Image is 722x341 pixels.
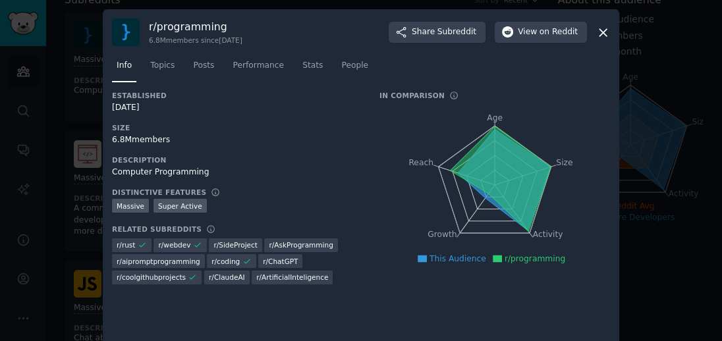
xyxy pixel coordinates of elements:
div: 6.8M members [112,134,361,146]
span: r/programming [505,254,565,263]
tspan: Age [487,113,503,122]
span: r/ coolgithubprojects [117,273,186,282]
button: ShareSubreddit [389,22,486,43]
span: on Reddit [540,26,578,38]
h3: r/ programming [149,20,242,34]
span: r/ AskProgramming [269,240,333,249]
span: Share [412,26,476,38]
button: Viewon Reddit [495,22,587,43]
span: r/ coding [211,257,240,266]
span: r/ ChatGPT [263,257,298,266]
span: r/ aipromptprogramming [117,257,200,266]
a: Performance [228,55,289,82]
span: r/ webdev [158,240,190,249]
span: This Audience [430,254,486,263]
h3: In Comparison [379,91,445,100]
tspan: Growth [428,230,457,239]
span: Posts [193,60,214,72]
tspan: Reach [408,158,433,167]
img: programming [112,18,140,46]
h3: Size [112,123,361,132]
tspan: Size [556,158,572,167]
a: Topics [146,55,179,82]
div: Super Active [153,199,207,213]
span: r/ rust [117,240,135,249]
tspan: Activity [533,230,563,239]
h3: Established [112,91,361,100]
span: People [341,60,368,72]
div: Computer Programming [112,167,361,178]
span: View [518,26,578,38]
a: Posts [188,55,219,82]
a: Info [112,55,136,82]
span: Performance [233,60,284,72]
a: People [337,55,373,82]
span: r/ ClaudeAI [209,273,245,282]
span: Stats [302,60,323,72]
span: Topics [150,60,175,72]
div: Massive [112,199,149,213]
div: [DATE] [112,102,361,114]
h3: Description [112,155,361,165]
span: r/ SideProject [213,240,258,249]
span: r/ ArtificialInteligence [256,273,328,282]
span: Info [117,60,132,72]
span: Subreddit [437,26,476,38]
div: 6.8M members since [DATE] [149,36,242,45]
h3: Distinctive Features [112,188,206,197]
h3: Related Subreddits [112,224,202,234]
a: Stats [298,55,327,82]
